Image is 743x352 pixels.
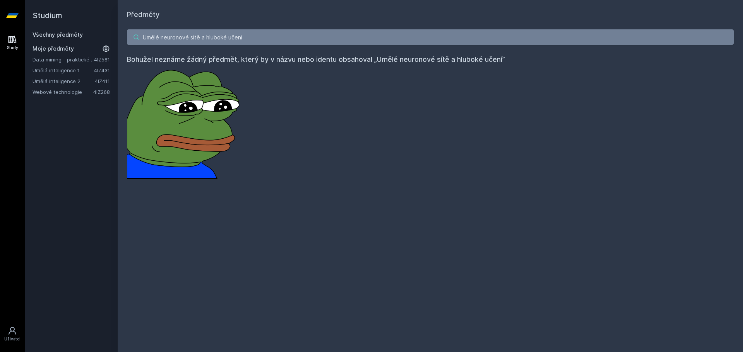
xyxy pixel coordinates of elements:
a: 4IZ268 [93,89,110,95]
a: Umělá inteligence 1 [33,66,94,74]
div: Study [7,45,18,51]
a: Uživatel [2,322,23,346]
h4: Bohužel neznáme žádný předmět, který by v názvu nebo identu obsahoval „Umělé neuronové sítě a hlu... [127,54,734,65]
a: Všechny předměty [33,31,83,38]
h1: Předměty [127,9,734,20]
a: Webové technologie [33,88,93,96]
a: 4IZ411 [95,78,110,84]
input: Název nebo ident předmětu… [127,29,734,45]
a: Study [2,31,23,54]
a: Data mining - praktické aplikace [33,56,94,63]
a: 4IZ431 [94,67,110,73]
a: Umělá inteligence 2 [33,77,95,85]
div: Uživatel [4,336,21,342]
span: Moje předměty [33,45,74,53]
img: error_picture.png [127,65,243,179]
a: 4IZ581 [94,56,110,63]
